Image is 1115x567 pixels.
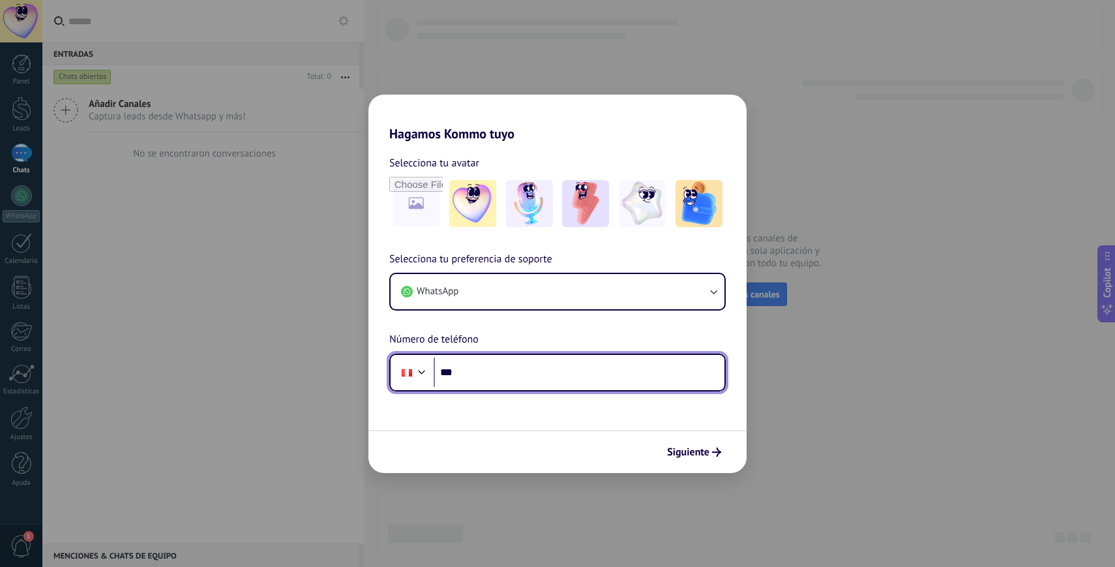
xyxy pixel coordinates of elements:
[417,285,458,298] span: WhatsApp
[667,448,709,457] span: Siguiente
[368,95,747,142] h2: Hagamos Kommo tuyo
[506,180,553,227] img: -2.jpeg
[389,251,552,268] span: Selecciona tu preferencia de soporte
[619,180,666,227] img: -4.jpeg
[449,180,496,227] img: -1.jpeg
[389,331,479,348] span: Número de teléfono
[394,359,419,386] div: Peru: + 51
[661,441,727,463] button: Siguiente
[562,180,609,227] img: -3.jpeg
[391,274,724,309] button: WhatsApp
[389,155,479,172] span: Selecciona tu avatar
[676,180,722,227] img: -5.jpeg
